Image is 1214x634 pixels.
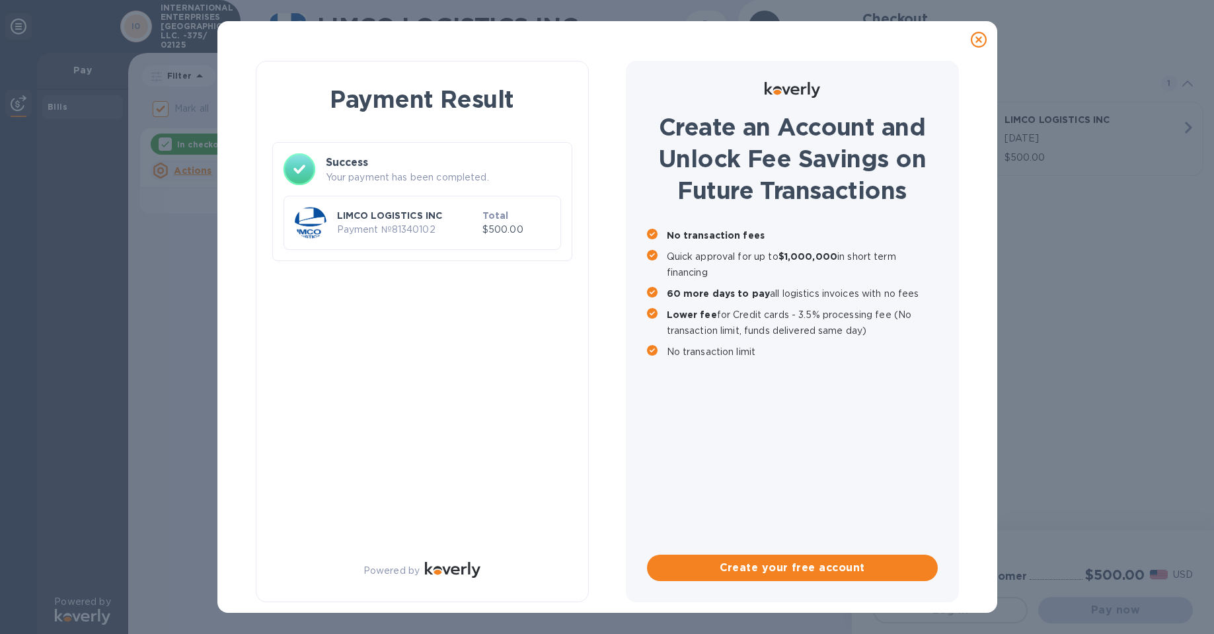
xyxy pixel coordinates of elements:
[326,171,561,184] p: Your payment has been completed.
[326,155,561,171] h3: Success
[337,223,477,237] p: Payment № 81340102
[667,286,938,301] p: all logistics invoices with no fees
[363,564,420,578] p: Powered by
[778,251,837,262] b: $1,000,000
[482,223,550,237] p: $500.00
[482,210,509,221] b: Total
[647,111,938,206] h1: Create an Account and Unlock Fee Savings on Future Transactions
[647,555,938,581] button: Create your free account
[667,344,938,360] p: No transaction limit
[658,560,927,576] span: Create your free account
[765,82,820,98] img: Logo
[278,83,567,116] h1: Payment Result
[667,249,938,280] p: Quick approval for up to in short term financing
[667,230,765,241] b: No transaction fees
[667,307,938,338] p: for Credit cards - 3.5% processing fee (No transaction limit, funds delivered same day)
[667,288,771,299] b: 60 more days to pay
[667,309,717,320] b: Lower fee
[425,562,480,578] img: Logo
[337,209,477,222] p: LIMCO LOGISTICS INC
